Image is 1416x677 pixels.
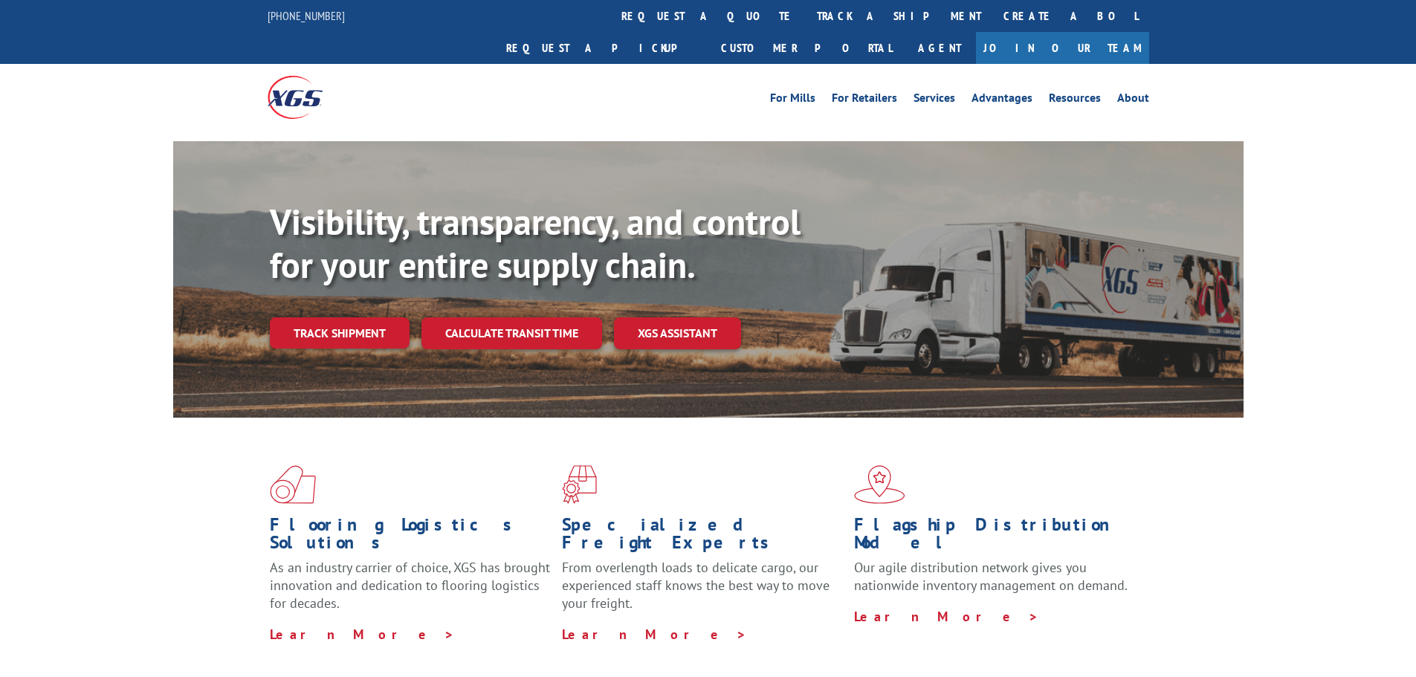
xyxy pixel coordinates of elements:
h1: Flagship Distribution Model [854,516,1135,559]
a: Agent [903,32,976,64]
span: Our agile distribution network gives you nationwide inventory management on demand. [854,559,1128,594]
a: Request a pickup [495,32,710,64]
a: For Retailers [832,92,897,108]
h1: Flooring Logistics Solutions [270,516,551,559]
a: Resources [1049,92,1101,108]
img: xgs-icon-focused-on-flooring-red [562,465,597,504]
a: Calculate transit time [421,317,602,349]
img: xgs-icon-total-supply-chain-intelligence-red [270,465,316,504]
a: XGS ASSISTANT [614,317,741,349]
img: xgs-icon-flagship-distribution-model-red [854,465,905,504]
a: For Mills [770,92,815,108]
a: [PHONE_NUMBER] [268,8,345,23]
span: As an industry carrier of choice, XGS has brought innovation and dedication to flooring logistics... [270,559,550,612]
p: From overlength loads to delicate cargo, our experienced staff knows the best way to move your fr... [562,559,843,625]
a: Customer Portal [710,32,903,64]
a: Track shipment [270,317,410,349]
a: Learn More > [562,626,747,643]
a: Services [914,92,955,108]
a: Learn More > [270,626,455,643]
h1: Specialized Freight Experts [562,516,843,559]
a: Advantages [972,92,1032,108]
a: About [1117,92,1149,108]
a: Learn More > [854,608,1039,625]
b: Visibility, transparency, and control for your entire supply chain. [270,198,801,288]
a: Join Our Team [976,32,1149,64]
